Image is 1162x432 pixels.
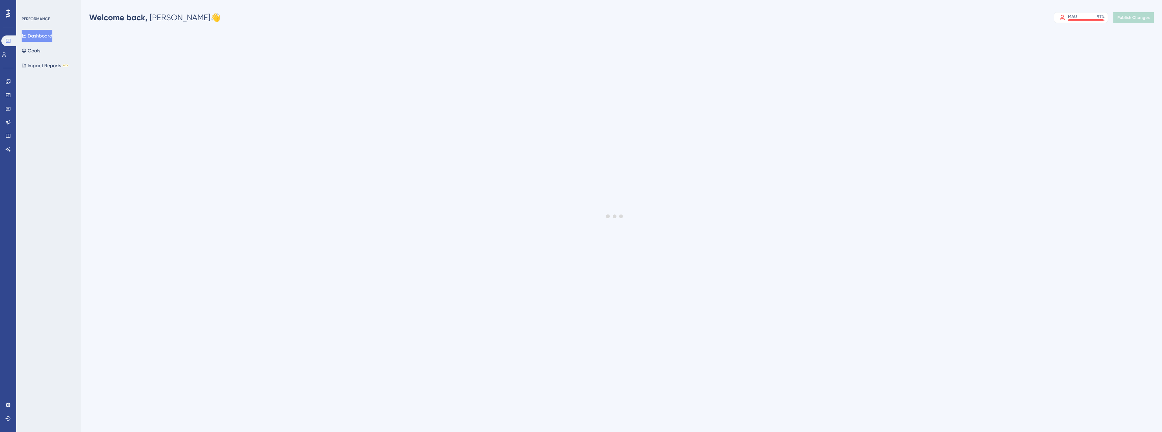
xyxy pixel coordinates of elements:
div: PERFORMANCE [22,16,50,22]
span: Welcome back, [89,12,148,22]
button: Impact ReportsBETA [22,59,69,72]
div: BETA [62,64,69,67]
button: Dashboard [22,30,52,42]
div: [PERSON_NAME] 👋 [89,12,221,23]
span: Publish Changes [1117,15,1150,20]
div: MAU [1068,14,1077,19]
div: 97 % [1097,14,1105,19]
button: Goals [22,45,40,57]
button: Publish Changes [1113,12,1154,23]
